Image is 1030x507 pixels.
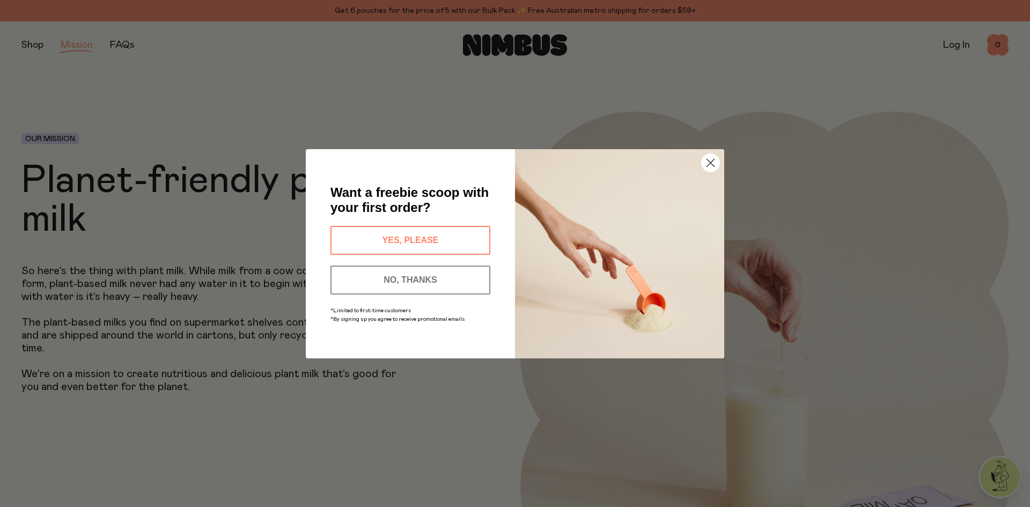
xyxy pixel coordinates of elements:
img: c0d45117-8e62-4a02-9742-374a5db49d45.jpeg [515,149,724,358]
button: NO, THANKS [330,266,490,295]
button: YES, PLEASE [330,226,490,255]
span: Want a freebie scoop with your first order? [330,185,489,215]
span: *By signing up you agree to receive promotional emails [330,317,465,322]
button: Close dialog [701,153,720,172]
span: *Limited to first-time customers [330,308,411,313]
